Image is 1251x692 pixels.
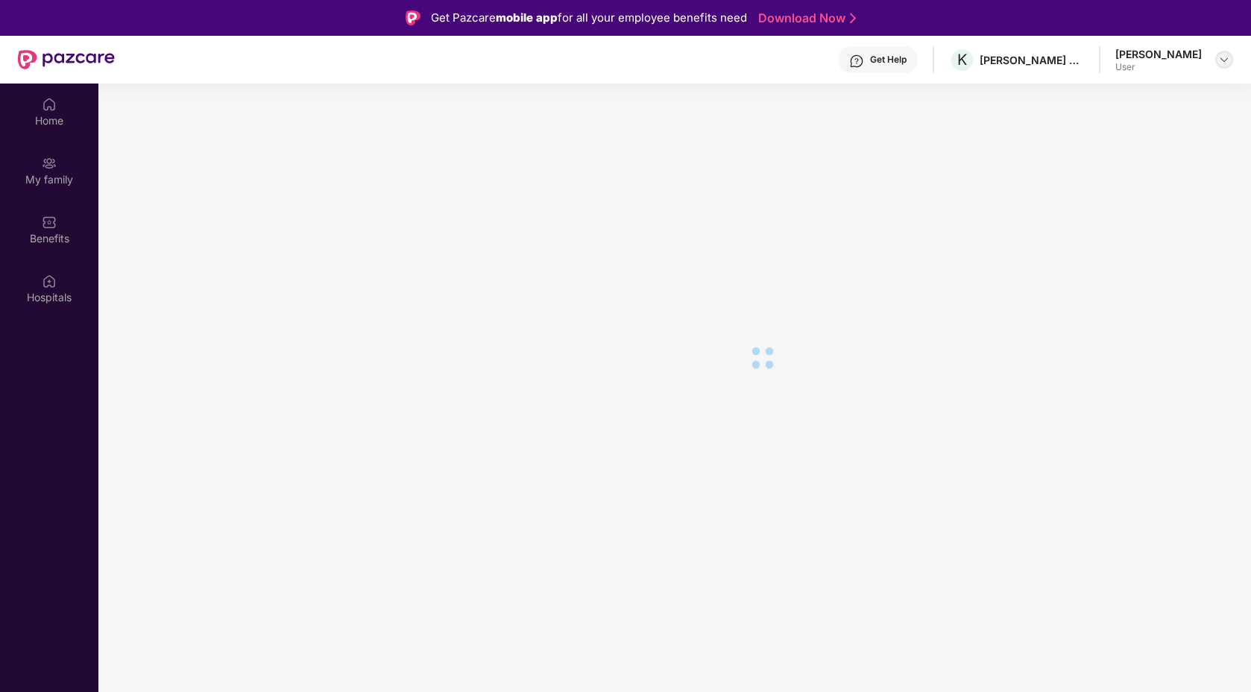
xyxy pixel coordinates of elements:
[980,53,1084,67] div: [PERSON_NAME] ADVISORS PRIVATE LIMITED
[850,10,856,26] img: Stroke
[758,10,851,26] a: Download Now
[1115,61,1202,73] div: User
[42,215,57,230] img: svg+xml;base64,PHN2ZyBpZD0iQmVuZWZpdHMiIHhtbG5zPSJodHRwOi8vd3d3LnczLm9yZy8yMDAwL3N2ZyIgd2lkdGg9Ij...
[957,51,967,69] span: K
[18,50,115,69] img: New Pazcare Logo
[431,9,747,27] div: Get Pazcare for all your employee benefits need
[42,274,57,289] img: svg+xml;base64,PHN2ZyBpZD0iSG9zcGl0YWxzIiB4bWxucz0iaHR0cDovL3d3dy53My5vcmcvMjAwMC9zdmciIHdpZHRoPS...
[496,10,558,25] strong: mobile app
[870,54,907,66] div: Get Help
[849,54,864,69] img: svg+xml;base64,PHN2ZyBpZD0iSGVscC0zMngzMiIgeG1sbnM9Imh0dHA6Ly93d3cudzMub3JnLzIwMDAvc3ZnIiB3aWR0aD...
[1218,54,1230,66] img: svg+xml;base64,PHN2ZyBpZD0iRHJvcGRvd24tMzJ4MzIiIHhtbG5zPSJodHRwOi8vd3d3LnczLm9yZy8yMDAwL3N2ZyIgd2...
[1115,47,1202,61] div: [PERSON_NAME]
[42,156,57,171] img: svg+xml;base64,PHN2ZyB3aWR0aD0iMjAiIGhlaWdodD0iMjAiIHZpZXdCb3g9IjAgMCAyMCAyMCIgZmlsbD0ibm9uZSIgeG...
[406,10,420,25] img: Logo
[42,97,57,112] img: svg+xml;base64,PHN2ZyBpZD0iSG9tZSIgeG1sbnM9Imh0dHA6Ly93d3cudzMub3JnLzIwMDAvc3ZnIiB3aWR0aD0iMjAiIG...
